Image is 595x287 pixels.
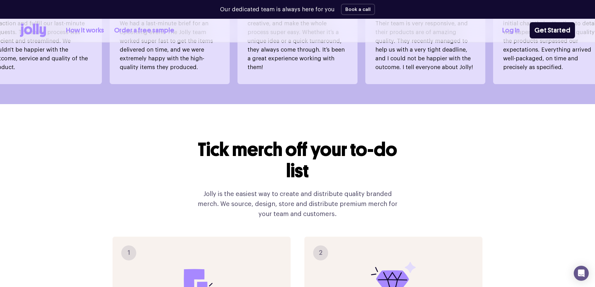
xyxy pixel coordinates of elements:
[192,189,402,219] p: Jolly is the easiest way to create and distribute quality branded merch. We source, design, store...
[502,25,520,36] a: Log In
[319,248,322,258] span: 2
[120,19,220,72] p: We had a last-minute brief for an upcoming event. The Jolly team worked super fast to get the ite...
[530,22,575,38] a: Get Started
[114,25,174,36] a: Order a free sample
[127,248,130,258] span: 1
[341,4,375,15] button: Book a call
[220,5,335,14] p: Our dedicated team is always here for you
[66,25,104,36] a: How it works
[192,139,402,182] h2: Tick merch off your to-do list
[574,266,589,281] div: Open Intercom Messenger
